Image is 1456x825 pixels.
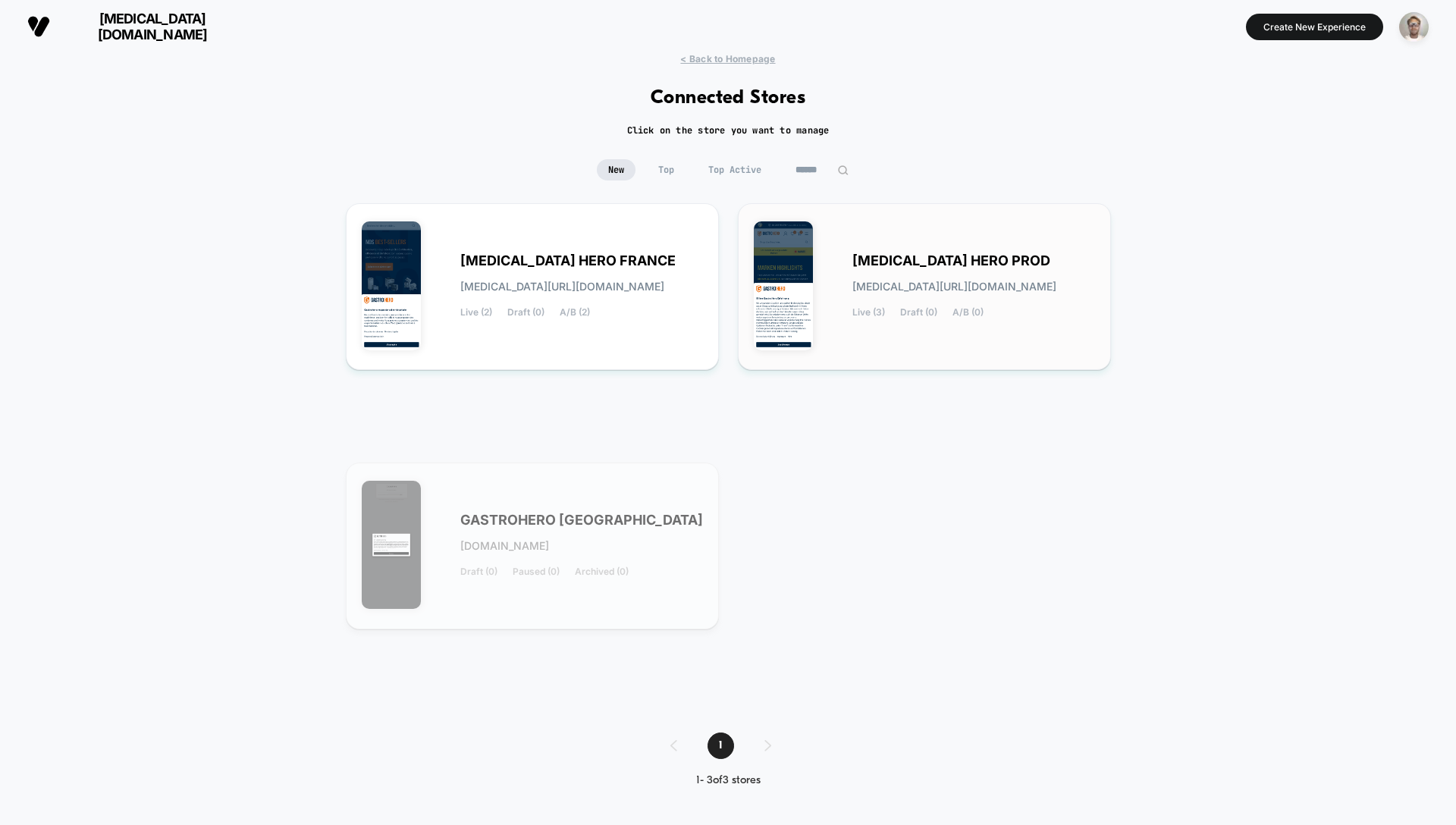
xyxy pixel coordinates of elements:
span: Live (2) [460,307,492,318]
span: 1 [708,732,734,759]
img: edit [837,165,849,176]
div: 1 - 3 of 3 stores [655,774,802,787]
h1: Connected Stores [651,87,806,109]
span: [MEDICAL_DATA][DOMAIN_NAME] [61,11,243,42]
button: ppic [1395,11,1433,42]
img: GASTRO_HERO_FRANCE [362,221,422,350]
span: Draft (0) [900,307,937,318]
span: Archived (0) [575,566,629,577]
button: Create New Experience [1246,14,1383,40]
span: Live (3) [852,307,885,318]
span: [MEDICAL_DATA][URL][DOMAIN_NAME] [852,281,1056,292]
span: Top Active [697,159,773,180]
span: [MEDICAL_DATA][URL][DOMAIN_NAME] [460,281,664,292]
span: [MEDICAL_DATA] HERO PROD [852,256,1050,266]
span: GASTROHERO [GEOGRAPHIC_DATA] [460,515,703,525]
span: [MEDICAL_DATA] HERO FRANCE [460,256,676,266]
span: Draft (0) [507,307,544,318]
span: A/B (0) [952,307,984,318]
span: [DOMAIN_NAME] [460,541,549,551]
span: Paused (0) [513,566,560,577]
span: Top [647,159,686,180]
button: [MEDICAL_DATA][DOMAIN_NAME] [23,10,248,43]
img: Visually logo [27,15,50,38]
img: GASTROHERO_GERMANY [362,481,422,610]
img: ppic [1399,12,1429,42]
span: New [597,159,635,180]
span: A/B (2) [560,307,590,318]
h2: Click on the store you want to manage [627,124,830,136]
img: GASTRO_HERO_PROD [754,221,814,350]
span: Draft (0) [460,566,497,577]
span: < Back to Homepage [680,53,775,64]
